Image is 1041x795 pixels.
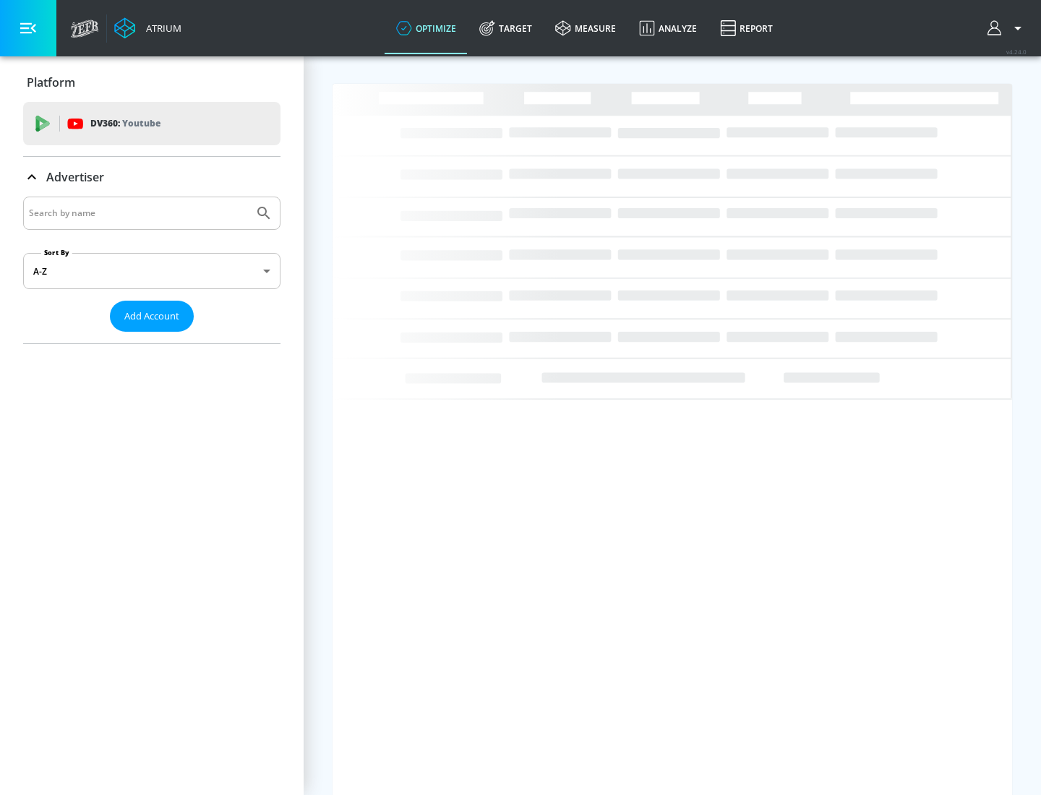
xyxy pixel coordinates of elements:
[23,197,280,343] div: Advertiser
[124,308,179,325] span: Add Account
[385,2,468,54] a: optimize
[122,116,160,131] p: Youtube
[544,2,627,54] a: measure
[23,62,280,103] div: Platform
[708,2,784,54] a: Report
[1006,48,1027,56] span: v 4.24.0
[90,116,160,132] p: DV360:
[23,332,280,343] nav: list of Advertiser
[110,301,194,332] button: Add Account
[114,17,181,39] a: Atrium
[140,22,181,35] div: Atrium
[46,169,104,185] p: Advertiser
[27,74,75,90] p: Platform
[29,204,248,223] input: Search by name
[23,253,280,289] div: A-Z
[41,248,72,257] label: Sort By
[23,102,280,145] div: DV360: Youtube
[23,157,280,197] div: Advertiser
[627,2,708,54] a: Analyze
[468,2,544,54] a: Target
